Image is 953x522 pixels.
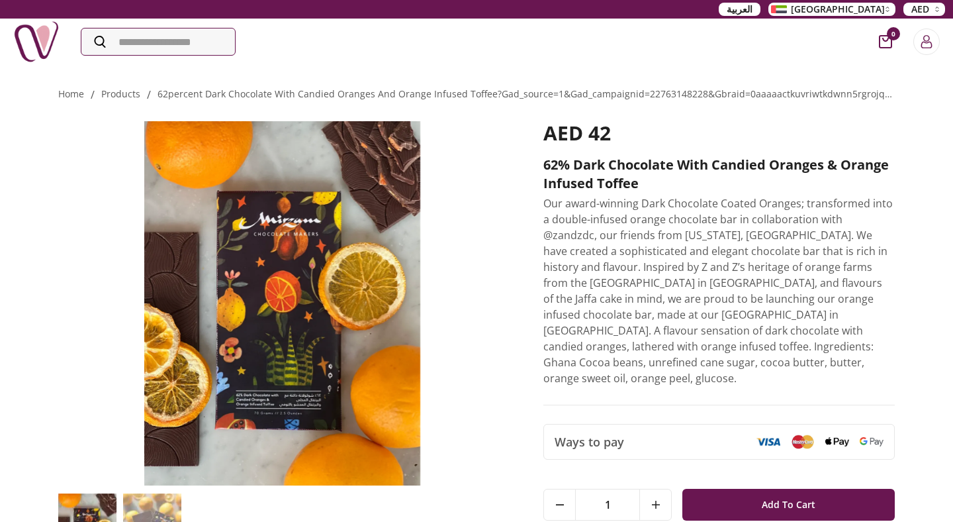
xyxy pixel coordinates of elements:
span: العربية [727,3,752,16]
span: Ways to pay [555,433,624,451]
span: Add To Cart [762,493,815,517]
span: AED 42 [543,119,611,146]
button: [GEOGRAPHIC_DATA] [768,3,895,16]
span: AED [911,3,929,16]
span: 0 [887,27,900,40]
img: Apple Pay [825,437,849,447]
button: cart-button [879,35,892,48]
img: Nigwa-uae-gifts [13,19,60,65]
input: Search [81,28,235,55]
a: products [101,87,140,100]
h2: 62% Dark Chocolate With Candied Oranges & Orange Infused Toffee [543,156,895,193]
a: Home [58,87,84,100]
button: AED [903,3,945,16]
img: Arabic_dztd3n.png [771,5,787,13]
p: Our award-winning Dark Chocolate Coated Oranges; transformed into a double-infused orange chocola... [543,195,895,386]
li: / [91,87,95,103]
img: Mastercard [791,435,815,448]
img: Google Pay [860,437,884,446]
span: [GEOGRAPHIC_DATA] [791,3,885,16]
span: 1 [576,490,639,520]
button: Login [913,28,940,55]
button: Add To Cart [682,489,895,521]
img: Visa [756,437,780,446]
li: / [147,87,151,103]
img: 62% Dark Chocolate With Candied Oranges & Orange Infused Toffee [58,121,506,486]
